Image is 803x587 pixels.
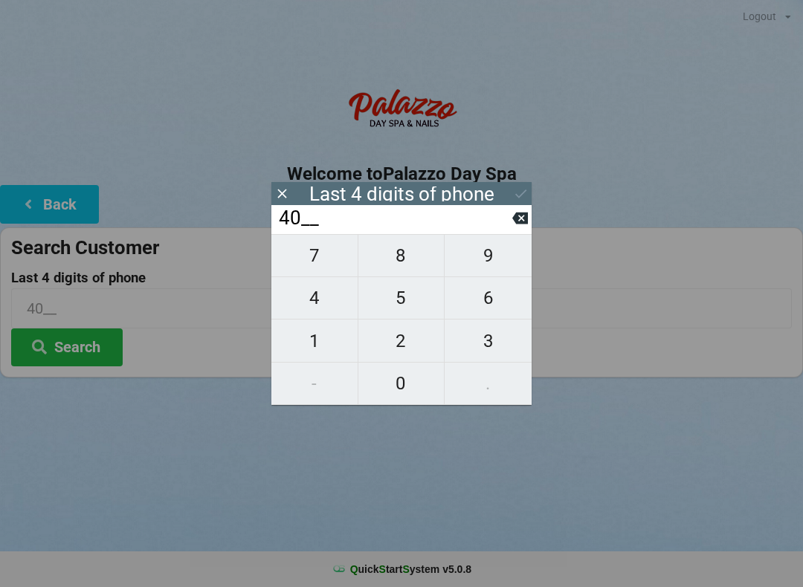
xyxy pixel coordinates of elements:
[445,240,532,271] span: 9
[358,368,445,399] span: 0
[445,234,532,277] button: 9
[358,240,445,271] span: 8
[445,277,532,320] button: 6
[271,282,358,314] span: 4
[445,320,532,362] button: 3
[358,363,445,405] button: 0
[271,240,358,271] span: 7
[445,325,532,357] span: 3
[271,325,358,357] span: 1
[445,282,532,314] span: 6
[358,325,445,357] span: 2
[271,234,358,277] button: 7
[309,187,494,201] div: Last 4 digits of phone
[358,282,445,314] span: 5
[271,320,358,362] button: 1
[358,234,445,277] button: 8
[358,277,445,320] button: 5
[358,320,445,362] button: 2
[271,277,358,320] button: 4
